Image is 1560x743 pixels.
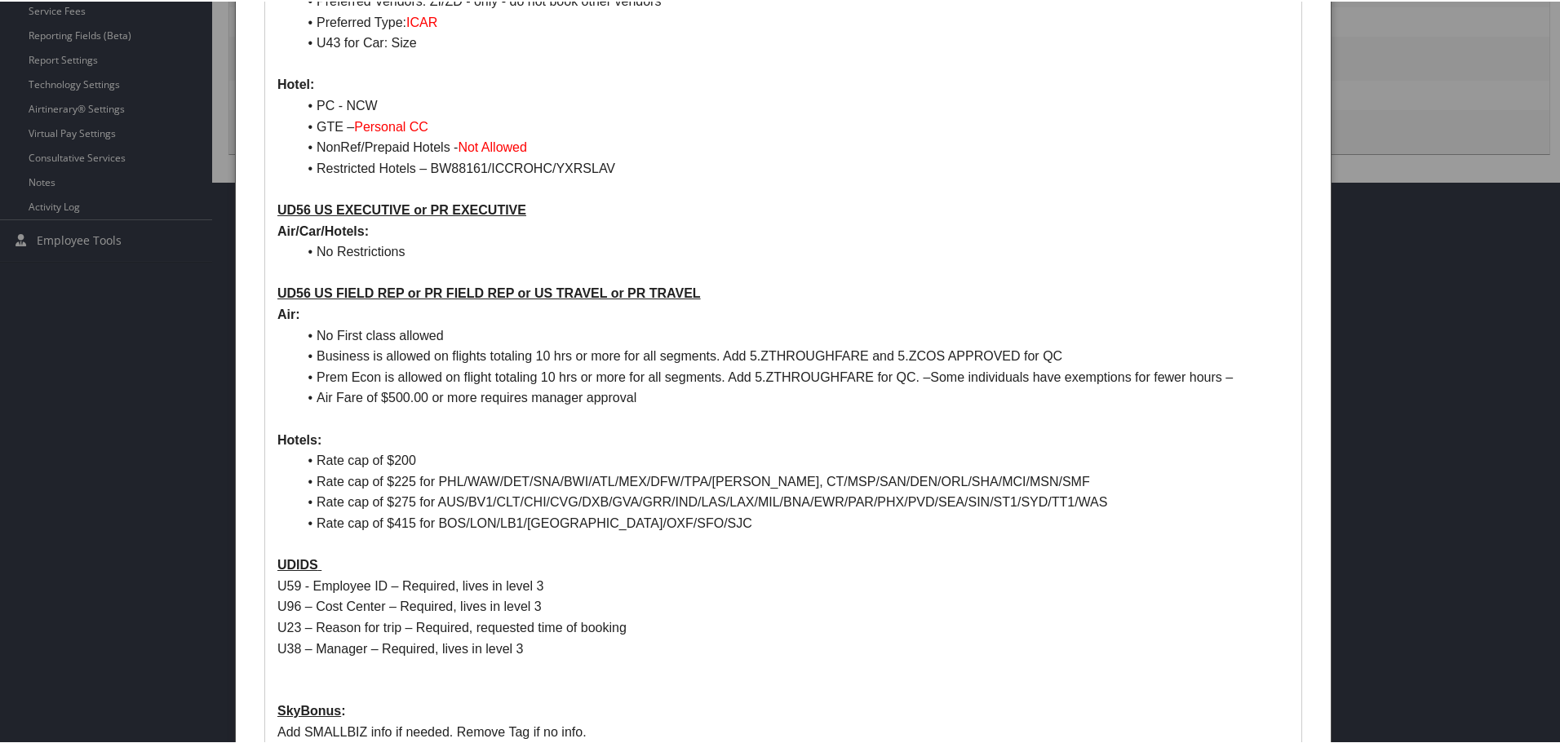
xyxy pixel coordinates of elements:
li: No Restrictions [297,240,1289,261]
strong: : [277,702,346,716]
span: Personal CC [354,118,428,132]
p: Add SMALLBIZ info if needed. Remove Tag if no info. [277,720,1289,741]
strong: Air: [277,306,300,320]
u: SkyBonus [277,702,341,716]
li: U43 for Car: Size [297,31,1289,52]
p: U23 – Reason for trip – Required, requested time of booking [277,616,1289,637]
strong: Hotels: [277,431,321,445]
li: Rate cap of $200 [297,449,1289,470]
strong: Air/Car/Hotels: [277,223,369,237]
li: No First class allowed [297,324,1289,345]
strong: Hotel: [277,76,314,90]
li: Air Fare of $500.00 or more requires manager approval [297,386,1289,407]
li: Restricted Hotels – BW88161/ICCROHC/YXRSLAV [297,157,1289,178]
li: PC - NCW [297,94,1289,115]
li: Business is allowed on flights totaling 10 hrs or more for all segments. Add 5.ZTHROUGHFARE and 5... [297,344,1289,365]
li: Rate cap of $415 for BOS/LON/LB1/[GEOGRAPHIC_DATA]/OXF/SFO/SJC [297,511,1289,533]
li: Preferred Type: [297,11,1289,32]
li: NonRef/Prepaid Hotels - [297,135,1289,157]
p: U38 – Manager – Required, lives in level 3 [277,637,1289,658]
u: UD56 US FIELD REP or PR FIELD REP or US TRAVEL or PR TRAVEL [277,285,701,299]
span: Not Allowed [458,139,527,153]
li: Prem Econ is allowed on flight totaling 10 hrs or more for all segments. Add 5.ZTHROUGHFARE for Q... [297,365,1289,387]
li: Rate cap of $275 for AUS/BV1/CLT/CHI/CVG/DXB/GVA/GRR/IND/LAS/LAX/MIL/BNA/EWR/PAR/PHX/PVD/SEA/SIN/... [297,490,1289,511]
li: Rate cap of $225 for PHL/WAW/DET/SNA/BWI/ATL/MEX/DFW/TPA/[PERSON_NAME], CT/MSP/SAN/DEN/ORL/SHA/MC... [297,470,1289,491]
li: GTE – [297,115,1289,136]
p: U59 - Employee ID – Required, lives in level 3 [277,574,1289,595]
u: UD56 US EXECUTIVE or PR EXECUTIVE [277,201,526,215]
p: U96 – Cost Center – Required, lives in level 3 [277,595,1289,616]
span: ICAR [406,14,437,28]
u: UDIDS [277,556,318,570]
